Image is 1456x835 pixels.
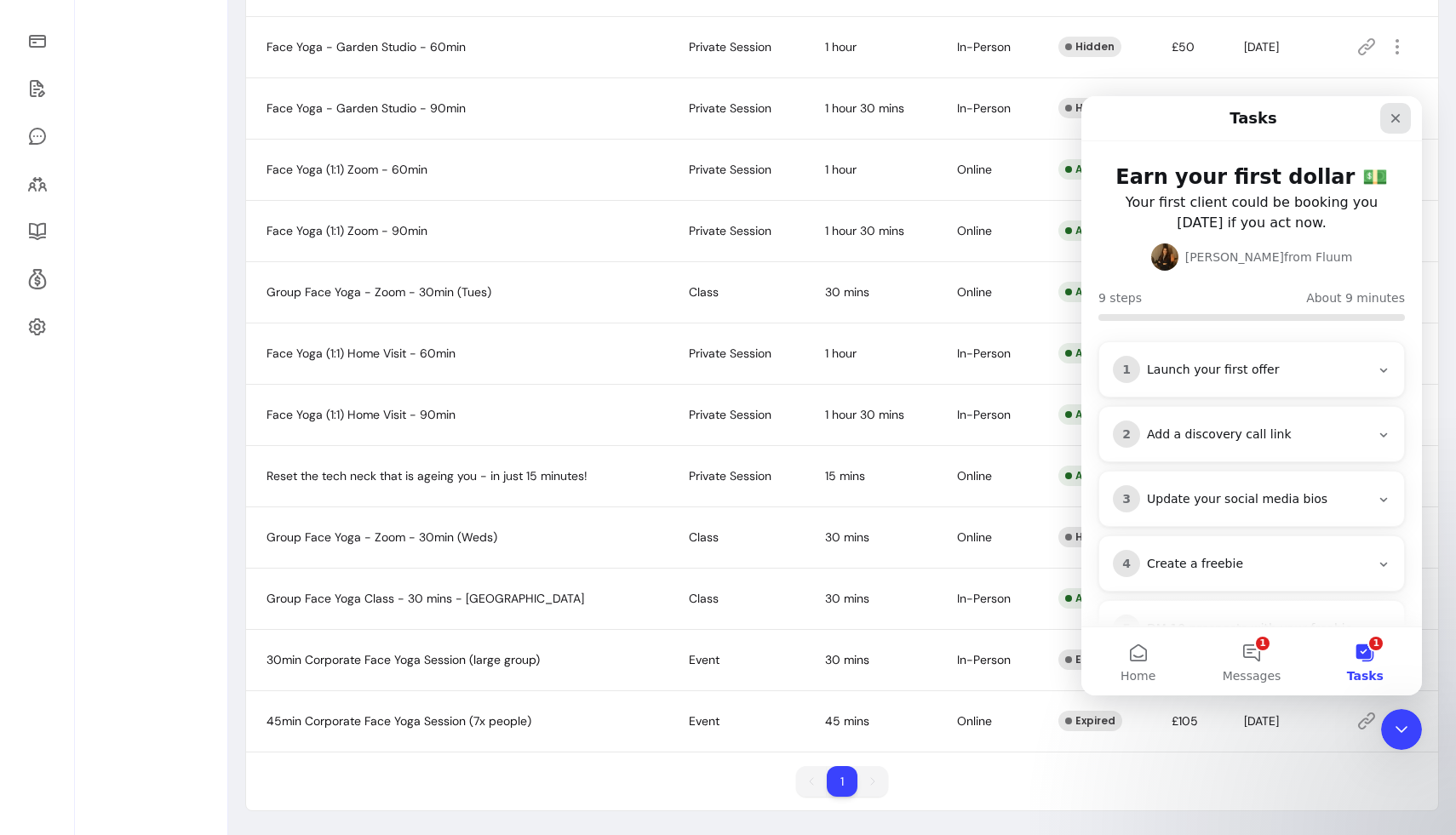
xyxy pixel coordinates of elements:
[267,591,584,606] span: Group Face Yoga Class - 30 mins - [GEOGRAPHIC_DATA]
[825,529,869,545] span: 30 mins
[1172,713,1198,729] span: £105
[825,346,857,361] span: 1 hour
[689,529,719,545] span: Class
[957,468,992,483] span: Online
[1058,711,1122,731] div: Expired
[825,39,857,54] span: 1 hour
[1081,96,1422,695] iframe: Intercom live chat
[957,591,1011,606] span: In-Person
[20,259,54,300] a: Refer & Earn
[1058,282,1117,302] div: Active
[825,468,865,483] span: 15 mins
[689,713,719,729] span: Event
[20,211,54,252] a: Resources
[20,68,54,109] a: Waivers
[788,758,897,805] nav: pagination navigation
[267,39,466,54] span: Face Yoga - Garden Studio - 60min
[957,346,1011,361] span: In-Person
[267,529,497,545] span: Group Face Yoga - Zoom - 30min (Weds)
[825,284,869,300] span: 30 mins
[957,223,992,238] span: Online
[957,39,1011,54] span: In-Person
[689,652,719,667] span: Event
[825,591,869,606] span: 30 mins
[957,284,992,300] span: Online
[20,116,54,157] a: My Messages
[1058,37,1121,57] div: Hidden
[1058,404,1117,425] div: Active
[689,591,719,606] span: Class
[20,306,54,347] a: Settings
[1058,343,1117,363] div: Active
[1244,39,1279,54] span: [DATE]
[1244,713,1279,729] span: [DATE]
[957,162,992,177] span: Online
[1058,98,1121,118] div: Hidden
[689,39,771,54] span: Private Session
[827,766,857,797] li: pagination item 1 active
[957,529,992,545] span: Online
[825,100,904,116] span: 1 hour 30 mins
[689,407,771,422] span: Private Session
[267,223,427,238] span: Face Yoga (1:1) Zoom - 90min
[1172,39,1195,54] span: £50
[825,652,869,667] span: 30 mins
[689,284,719,300] span: Class
[267,100,466,116] span: Face Yoga - Garden Studio - 90min
[267,407,456,422] span: Face Yoga (1:1) Home Visit - 90min
[267,162,427,177] span: Face Yoga (1:1) Zoom - 60min
[1058,649,1122,670] div: Expired
[957,652,1011,667] span: In-Person
[1381,709,1422,750] iframe: Intercom live chat
[689,346,771,361] span: Private Session
[1058,527,1121,547] div: Hidden
[957,713,992,729] span: Online
[825,223,904,238] span: 1 hour 30 mins
[267,284,491,300] span: Group Face Yoga - Zoom - 30min (Tues)
[1058,588,1117,609] div: Active
[1058,466,1117,486] div: Active
[689,468,771,483] span: Private Session
[957,407,1011,422] span: In-Person
[267,346,456,361] span: Face Yoga (1:1) Home Visit - 60min
[689,223,771,238] span: Private Session
[20,163,54,204] a: Clients
[957,100,1011,116] span: In-Person
[825,713,869,729] span: 45 mins
[689,162,771,177] span: Private Session
[689,100,771,116] span: Private Session
[825,407,904,422] span: 1 hour 30 mins
[825,162,857,177] span: 1 hour
[20,20,54,61] a: Sales
[267,652,540,667] span: 30min Corporate Face Yoga Session (large group)
[267,468,588,483] span: Reset the tech neck that is ageing you - in just 15 minutes!
[267,713,531,729] span: 45min Corporate Face Yoga Session (7x people)
[1058,159,1117,180] div: Active
[1058,220,1117,241] div: Active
